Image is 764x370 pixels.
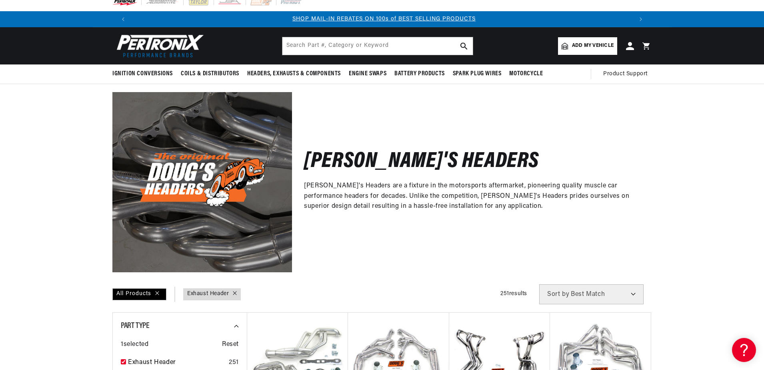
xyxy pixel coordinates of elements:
[187,290,229,298] a: Exhaust Header
[455,37,473,55] button: search button
[112,70,173,78] span: Ignition Conversions
[304,181,640,212] p: [PERSON_NAME]'s Headers are a fixture in the motorsports aftermarket, pioneering quality muscle c...
[345,64,390,83] summary: Engine Swaps
[133,15,635,24] div: 2 of 3
[181,70,239,78] span: Coils & Distributors
[603,64,652,84] summary: Product Support
[509,70,543,78] span: Motorcycle
[282,37,473,55] input: Search Part #, Category or Keyword
[349,70,386,78] span: Engine Swaps
[558,37,617,55] a: Add my vehicle
[112,288,166,300] div: All Products
[115,11,131,27] button: Translation missing: en.sections.announcements.previous_announcement
[222,340,239,350] span: Reset
[449,64,506,83] summary: Spark Plug Wires
[505,64,547,83] summary: Motorcycle
[292,16,476,22] a: SHOP MAIL-IN REBATES ON 100s of BEST SELLING PRODUCTS
[390,64,449,83] summary: Battery Products
[112,64,177,83] summary: Ignition Conversions
[247,70,341,78] span: Headers, Exhausts & Components
[128,358,226,368] a: Exhaust Header
[243,64,345,83] summary: Headers, Exhausts & Components
[453,70,502,78] span: Spark Plug Wires
[229,358,239,368] div: 251
[177,64,243,83] summary: Coils & Distributors
[394,70,445,78] span: Battery Products
[603,70,648,78] span: Product Support
[304,153,539,171] h2: [PERSON_NAME]'s Headers
[500,291,527,297] span: 251 results
[121,340,148,350] span: 1 selected
[121,322,149,330] span: Part Type
[539,284,644,304] select: Sort by
[92,11,672,27] slideshow-component: Translation missing: en.sections.announcements.announcement_bar
[547,291,569,298] span: Sort by
[133,15,635,24] div: Announcement
[633,11,649,27] button: Translation missing: en.sections.announcements.next_announcement
[112,92,292,272] img: Doug's Headers
[572,42,614,50] span: Add my vehicle
[112,32,204,60] img: Pertronix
